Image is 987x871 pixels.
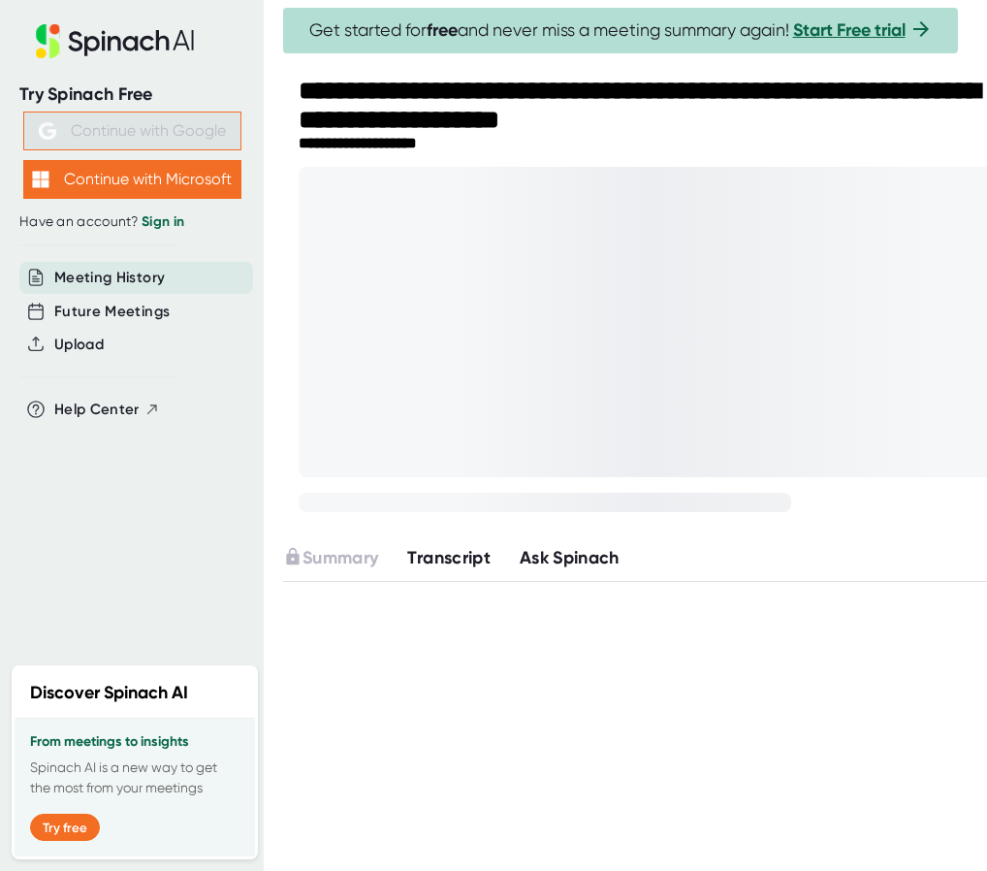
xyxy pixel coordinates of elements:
span: Transcript [407,547,491,568]
p: Spinach AI is a new way to get the most from your meetings [30,758,239,798]
button: Transcript [407,545,491,571]
a: Start Free trial [793,19,906,41]
img: Aehbyd4JwY73AAAAAElFTkSuQmCC [39,122,56,140]
button: Meeting History [54,267,165,289]
button: Summary [283,545,378,571]
b: free [427,19,458,41]
button: Upload [54,334,104,356]
button: Try free [30,814,100,841]
span: Summary [302,547,378,568]
div: Upgrade to access [283,545,407,571]
h2: Discover Spinach AI [30,680,188,706]
span: Help Center [54,399,140,421]
button: Ask Spinach [520,545,620,571]
button: Future Meetings [54,301,170,323]
button: Help Center [54,399,160,421]
button: Continue with Microsoft [23,160,241,199]
h3: From meetings to insights [30,734,239,750]
span: Get started for and never miss a meeting summary again! [309,19,933,42]
div: Have an account? [19,213,244,231]
div: Try Spinach Free [19,83,244,106]
button: Continue with Google [23,112,241,150]
span: Ask Spinach [520,547,620,568]
a: Sign in [142,213,184,230]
